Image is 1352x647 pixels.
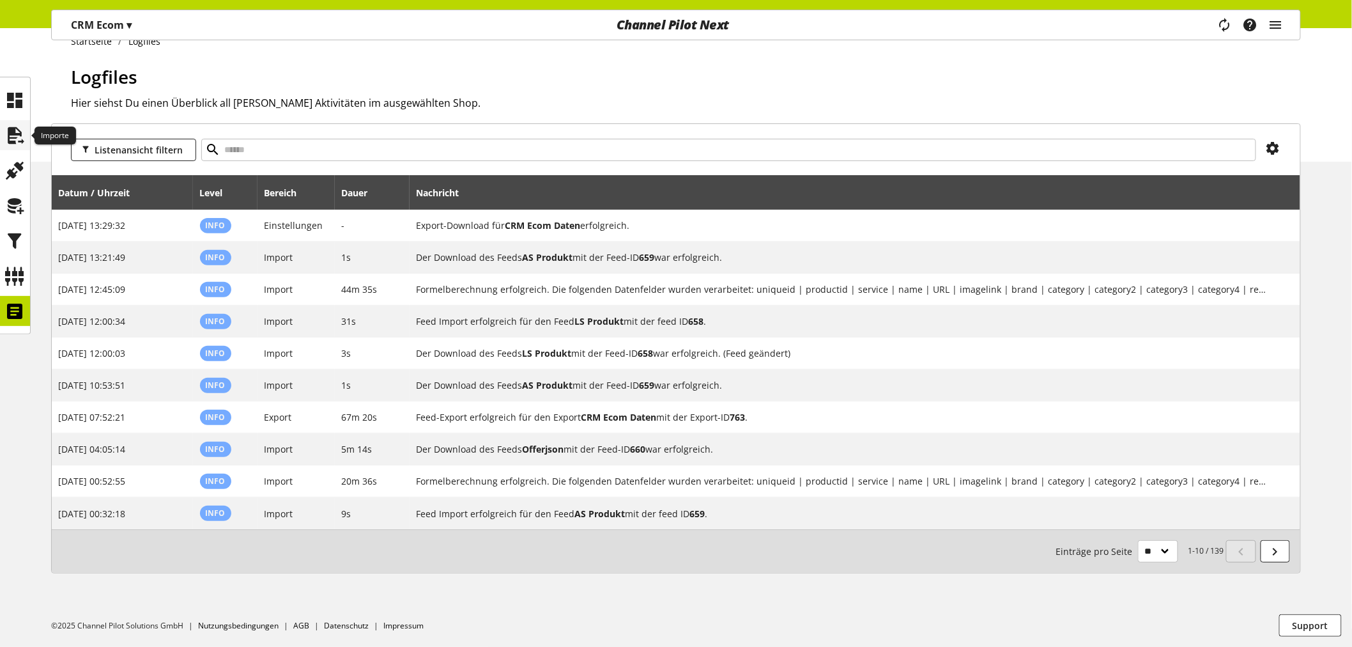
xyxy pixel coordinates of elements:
div: Importe [35,127,76,144]
h2: Feed Import erfolgreich für den Feed AS Produkt mit der feed ID 659. [417,507,1270,520]
span: 3s [342,347,351,359]
span: Info [206,380,226,391]
h2: Hier siehst Du einen Überblick all [PERSON_NAME] Aktivitäten im ausgewählten Shop. [71,95,1301,111]
span: Import [265,508,293,520]
b: AS Produkt [575,508,626,520]
span: Info [206,348,226,359]
b: CRM Ecom Daten [581,411,657,423]
span: [DATE] 13:21:49 [59,251,126,263]
span: Info [206,508,226,518]
b: 658 [689,315,704,327]
div: Nachricht [417,180,1294,205]
span: Logfiles [71,65,137,89]
div: Datum / Uhrzeit [59,186,143,199]
b: Offerjson [523,443,564,455]
b: 659 [690,508,705,520]
h2: Formelberechnung erfolgreich. Die folgenden Datenfelder wurden verarbeitet: uniqueid | productid ... [417,474,1270,488]
span: Info [206,316,226,327]
span: [DATE] 04:05:14 [59,443,126,455]
span: Import [265,251,293,263]
a: Nutzungsbedingungen [198,620,279,631]
a: Startseite [71,35,119,48]
span: [DATE] 07:52:21 [59,411,126,423]
span: Info [206,284,226,295]
span: 9s [342,508,351,520]
h2: Der Download des Feeds AS Produkt mit der Feed-ID 659 war erfolgreich. [417,378,1270,392]
span: 5m 14s [342,443,373,455]
span: [DATE] 10:53:51 [59,379,126,391]
span: 31s [342,315,357,327]
h2: Der Download des Feeds AS Produkt mit der Feed-ID 659 war erfolgreich. [417,251,1270,264]
span: [DATE] 12:00:34 [59,315,126,327]
span: [DATE] 00:32:18 [59,508,126,520]
b: 659 [640,379,655,391]
a: Impressum [383,620,424,631]
h2: Feed-Export erfolgreich für den Export CRM Ecom Daten mit der Export-ID 763. [417,410,1270,424]
button: Support [1279,614,1342,637]
h2: Feed Import erfolgreich für den Feed LS Produkt mit der feed ID 658. [417,315,1270,328]
h2: Export-Download für CRM Ecom Daten erfolgreich. [417,219,1270,232]
span: [DATE] 12:00:03 [59,347,126,359]
span: 1s [342,251,351,263]
span: Info [206,252,226,263]
span: [DATE] 13:29:32 [59,219,126,231]
span: Info [206,476,226,487]
nav: main navigation [51,10,1301,40]
b: 660 [631,443,646,455]
span: Import [265,283,293,295]
p: CRM Ecom [71,17,132,33]
a: AGB [293,620,309,631]
b: 658 [638,347,654,359]
b: 763 [730,411,746,423]
div: Level [200,186,236,199]
span: Import [265,475,293,487]
span: Import [265,379,293,391]
span: ▾ [127,18,132,32]
button: Listenansicht filtern [71,139,196,161]
span: Support [1293,619,1328,632]
b: AS Produkt [523,251,573,263]
span: Import [265,347,293,359]
b: LS Produkt [575,315,624,327]
div: Dauer [342,186,381,199]
b: 659 [640,251,655,263]
span: Info [206,412,226,423]
span: 67m 20s [342,411,378,423]
b: LS Produkt [523,347,572,359]
span: Info [206,220,226,231]
span: 1s [342,379,351,391]
h2: Der Download des Feeds LS Produkt mit der Feed-ID 658 war erfolgreich. (Feed geändert) [417,347,1270,360]
h2: Formelberechnung erfolgreich. Die folgenden Datenfelder wurden verarbeitet: uniqueid | productid ... [417,283,1270,296]
span: Einträge pro Seite [1056,545,1138,558]
b: AS Produkt [523,379,573,391]
span: Import [265,315,293,327]
span: Import [265,443,293,455]
b: CRM Ecom Daten [505,219,581,231]
span: [DATE] 12:45:09 [59,283,126,295]
div: Bereich [265,186,310,199]
span: 44m 35s [342,283,378,295]
span: Listenansicht filtern [95,143,183,157]
span: Export [265,411,292,423]
span: Info [206,444,226,455]
span: Einstellungen [265,219,323,231]
span: [DATE] 00:52:55 [59,475,126,487]
li: ©2025 Channel Pilot Solutions GmbH [51,620,198,632]
a: Datenschutz [324,620,369,631]
h2: Der Download des Feeds Offerjson mit der Feed-ID 660 war erfolgreich. [417,442,1270,456]
small: 1-10 / 139 [1056,540,1224,563]
span: 20m 36s [342,475,378,487]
